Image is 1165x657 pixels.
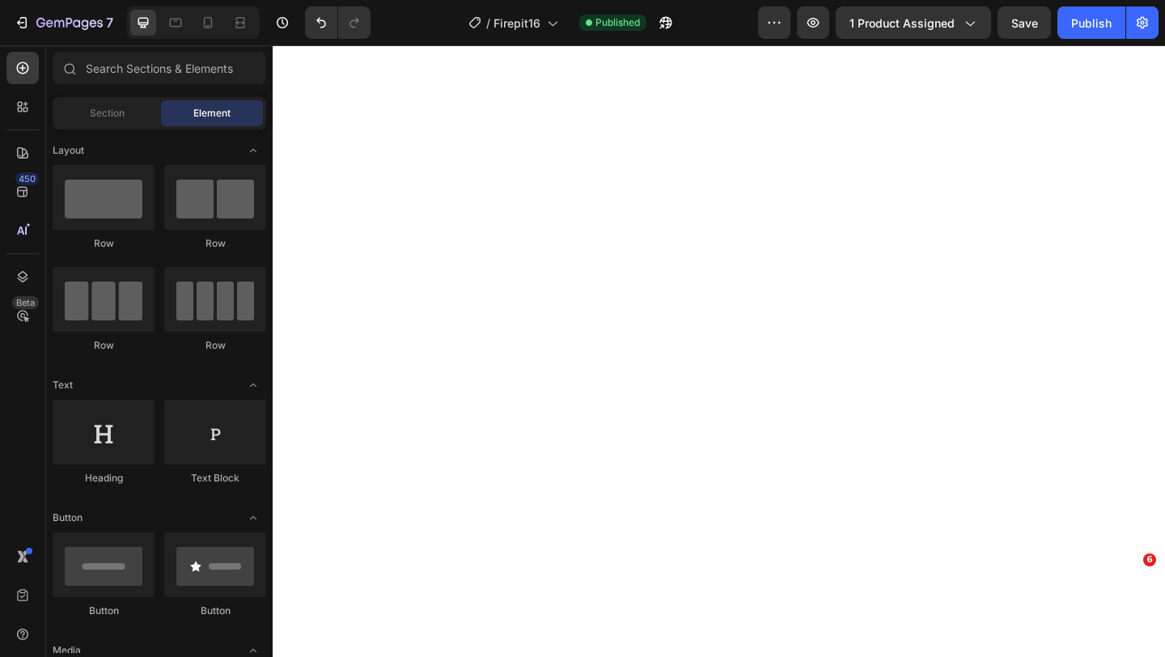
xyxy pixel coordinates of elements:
[53,378,73,392] span: Text
[164,471,266,485] div: Text Block
[998,6,1051,39] button: Save
[1143,553,1156,566] span: 6
[53,143,84,158] span: Layout
[164,338,266,353] div: Row
[53,236,155,251] div: Row
[53,338,155,353] div: Row
[494,15,540,32] span: Firepit16
[193,106,231,121] span: Element
[486,15,490,32] span: /
[1011,16,1038,30] span: Save
[273,45,1165,657] iframe: Design area
[15,172,39,185] div: 450
[90,106,125,121] span: Section
[240,505,266,531] span: Toggle open
[12,296,39,309] div: Beta
[53,511,83,525] span: Button
[106,13,113,32] p: 7
[240,372,266,398] span: Toggle open
[836,6,991,39] button: 1 product assigned
[164,236,266,251] div: Row
[1057,6,1125,39] button: Publish
[305,6,371,39] div: Undo/Redo
[53,471,155,485] div: Heading
[240,138,266,163] span: Toggle open
[1110,578,1149,617] iframe: Intercom live chat
[849,15,955,32] span: 1 product assigned
[53,52,266,84] input: Search Sections & Elements
[164,604,266,618] div: Button
[1071,15,1112,32] div: Publish
[53,604,155,618] div: Button
[6,6,121,39] button: 7
[595,15,640,30] span: Published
